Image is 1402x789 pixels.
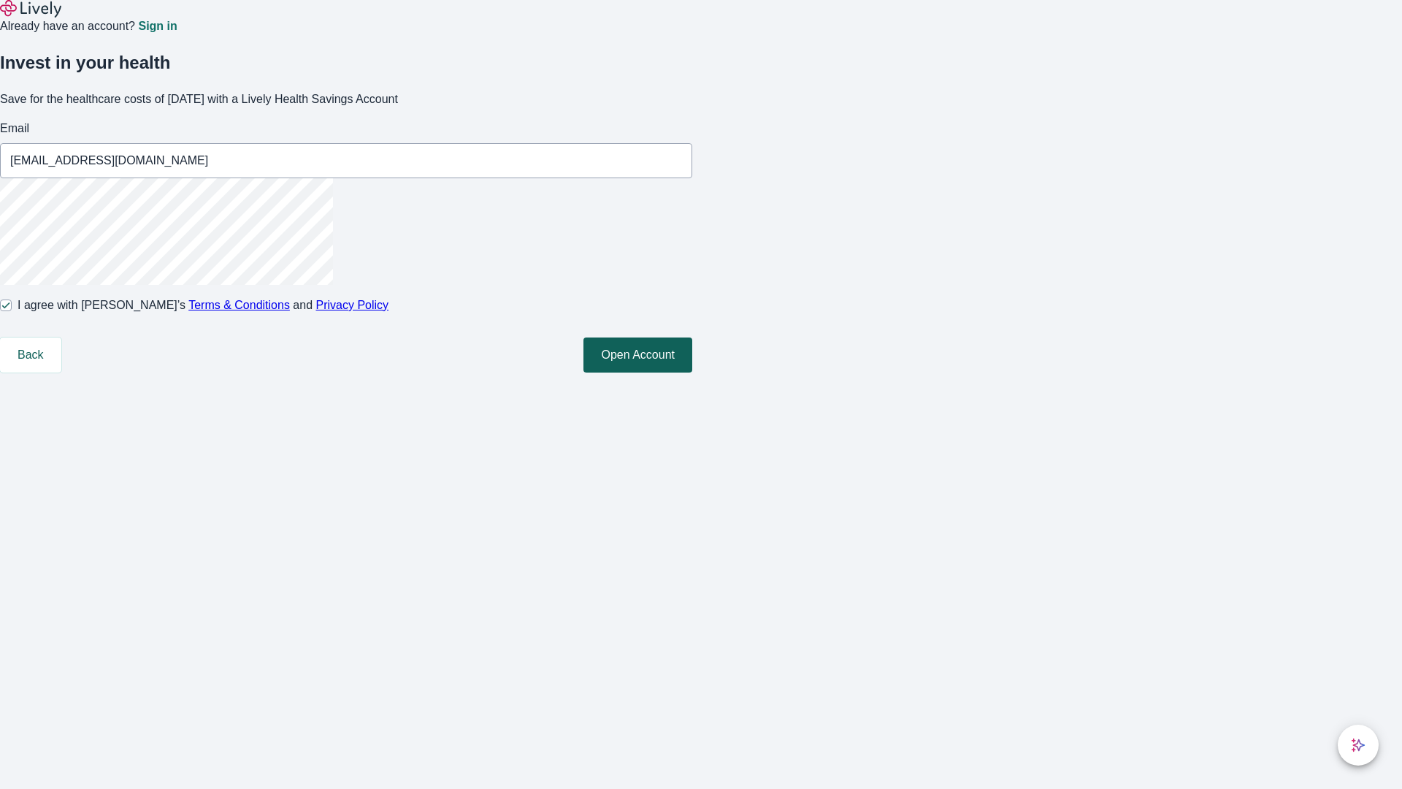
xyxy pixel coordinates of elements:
a: Privacy Policy [316,299,389,311]
button: chat [1338,725,1379,766]
svg: Lively AI Assistant [1351,738,1365,752]
button: Open Account [583,338,692,373]
span: I agree with [PERSON_NAME]’s and [18,297,388,314]
a: Sign in [138,20,177,32]
a: Terms & Conditions [188,299,290,311]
